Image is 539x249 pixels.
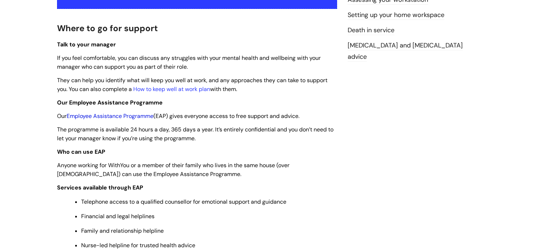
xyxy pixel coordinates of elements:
[133,85,210,93] a: How to keep well at work plan
[67,112,153,120] a: Employee Assistance Programme
[57,148,105,155] strong: Who can use EAP
[57,126,333,142] span: The programme is available 24 hours a day, 365 days a year. It’s entirely confidential and you do...
[57,162,290,178] span: Anyone working for WithYou or a member of their family who lives in the same house (over [DEMOGRA...
[348,26,394,35] a: Death in service
[81,213,155,220] span: Financial and legal helplines
[57,77,327,93] span: They can help you identify what will keep you well at work, and any approaches they can take to s...
[81,227,164,234] span: Family and relationship helpline
[57,112,299,120] span: Our (EAP) gives everyone access to free support and advice.
[57,41,116,48] span: Talk to your manager
[57,54,321,70] span: If you feel comfortable, you can discuss any struggles with your mental health and wellbeing with...
[57,99,163,106] span: Our Employee Assistance Programme
[210,85,237,93] span: with them.
[348,11,444,20] a: Setting up your home workspace
[348,41,463,62] a: [MEDICAL_DATA] and [MEDICAL_DATA] advice
[81,198,286,205] span: Telephone access to a qualified counsellor for emotional support and guidance
[57,23,158,34] span: Where to go for support
[81,242,195,249] span: Nurse-led helpline for trusted health advice
[57,184,143,191] strong: Services available through EAP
